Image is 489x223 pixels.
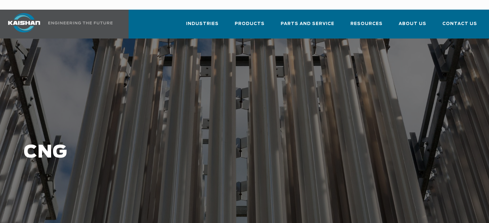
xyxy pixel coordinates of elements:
span: Products [235,20,265,28]
span: About Us [399,20,426,28]
span: Parts and Service [281,20,334,28]
a: Parts and Service [281,15,334,37]
span: Contact Us [442,20,477,28]
a: Industries [186,15,219,37]
span: Resources [350,20,383,28]
h1: CNG [23,142,391,162]
img: Engineering the future [48,21,113,24]
a: Resources [350,15,383,37]
a: Contact Us [442,15,477,37]
a: Products [235,15,265,37]
a: About Us [399,15,426,37]
span: Industries [186,20,219,28]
